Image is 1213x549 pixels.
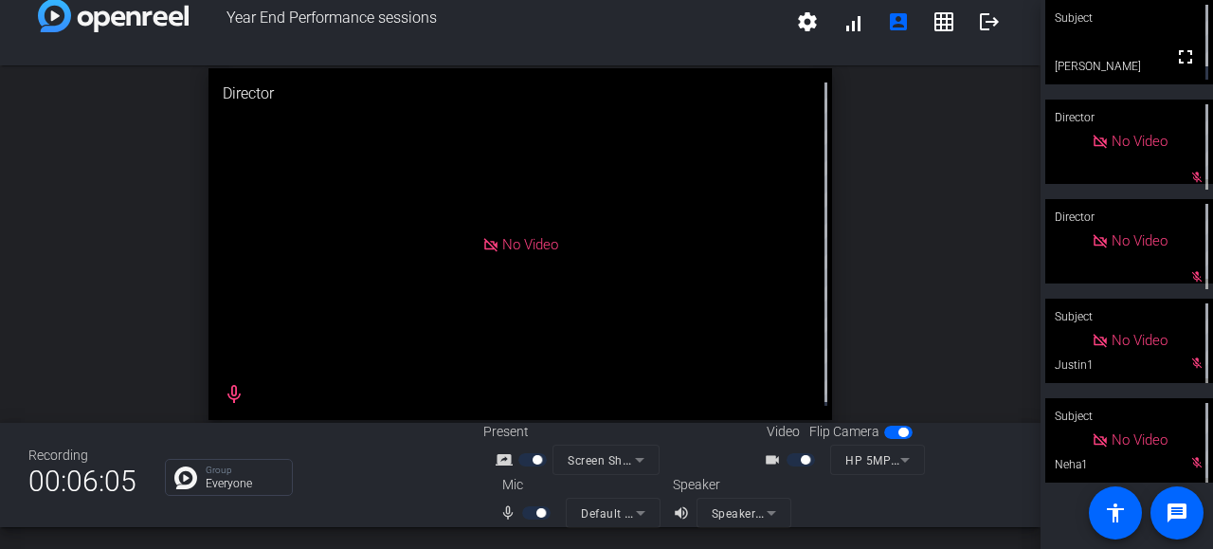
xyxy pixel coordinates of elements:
mat-icon: mic_none [499,502,522,524]
mat-icon: accessibility [1104,502,1127,524]
span: No Video [1112,431,1168,448]
div: Director [208,68,833,119]
div: Recording [28,446,136,466]
span: 00:06:05 [28,458,136,504]
span: Flip Camera [809,422,879,442]
mat-icon: grid_on [932,10,955,33]
span: No Video [1112,332,1168,349]
div: Director [1045,199,1213,235]
div: Speaker [673,475,787,495]
mat-icon: volume_up [673,502,696,524]
div: Present [483,422,673,442]
img: Chat Icon [174,467,197,489]
div: Subject [1045,398,1213,434]
div: Subject [1045,299,1213,335]
mat-icon: account_box [887,10,910,33]
mat-icon: fullscreen [1174,46,1197,68]
span: No Video [1112,232,1168,249]
span: Video [767,422,800,442]
span: No Video [1112,133,1168,150]
mat-icon: screen_share_outline [496,448,518,471]
div: Mic [483,475,673,495]
mat-icon: settings [796,10,819,33]
span: No Video [502,235,558,252]
p: Group [206,466,282,475]
p: Everyone [206,478,282,489]
div: Director [1045,100,1213,136]
mat-icon: logout [978,10,1001,33]
mat-icon: videocam_outline [764,448,787,471]
mat-icon: message [1166,502,1188,524]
